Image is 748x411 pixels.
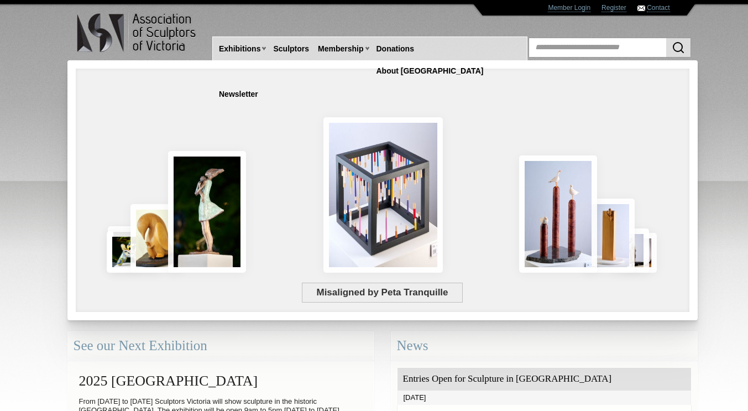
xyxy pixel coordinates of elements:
[397,391,691,405] div: [DATE]
[601,4,626,12] a: Register
[584,199,635,273] img: Little Frog. Big Climb
[313,39,368,59] a: Membership
[548,4,590,12] a: Member Login
[519,155,597,273] img: Rising Tides
[397,368,691,391] div: Entries Open for Sculpture in [GEOGRAPHIC_DATA]
[372,61,488,81] a: About [GEOGRAPHIC_DATA]
[215,84,263,105] a: Newsletter
[269,39,313,59] a: Sculptors
[67,331,374,361] div: See our Next Exhibition
[647,4,669,12] a: Contact
[391,331,698,361] div: News
[323,117,443,273] img: Misaligned
[372,39,419,59] a: Donations
[637,6,645,11] img: Contact ASV
[302,283,463,303] span: Misaligned by Peta Tranquille
[74,367,368,394] h2: 2025 [GEOGRAPHIC_DATA]
[672,41,685,54] img: Search
[215,39,265,59] a: Exhibitions
[168,151,247,273] img: Connection
[76,11,198,55] img: logo.png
